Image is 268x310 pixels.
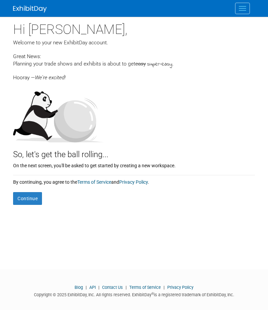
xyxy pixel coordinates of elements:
[13,68,255,81] div: Hooray —
[13,39,255,46] div: Welcome to your new ExhibitDay account.
[75,285,83,290] a: Blog
[129,285,161,290] a: Terms of Service
[13,52,255,60] div: Great News:
[89,285,96,290] a: API
[124,285,128,290] span: |
[13,6,47,12] img: ExhibitDay
[13,85,104,142] img: Let's get the ball rolling
[13,192,42,205] button: Continue
[84,285,88,290] span: |
[13,161,255,169] div: On the next screen, you'll be asked to get started by creating a new workspace.
[235,3,250,14] button: Menu
[102,285,123,290] a: Contact Us
[119,179,148,185] a: Privacy Policy
[13,175,255,185] div: By continuing, you agree to the and .
[13,142,255,161] div: So, let's get the ball rolling...
[167,285,193,290] a: Privacy Policy
[151,292,154,296] sup: ®
[35,75,65,81] span: We're excited!
[77,179,111,185] a: Terms of Service
[13,17,255,39] div: Hi [PERSON_NAME],
[13,60,255,68] div: Planning your trade shows and exhibits is about to get .
[162,285,166,290] span: |
[97,285,101,290] span: |
[147,60,172,68] span: super-easy
[135,61,146,67] span: easy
